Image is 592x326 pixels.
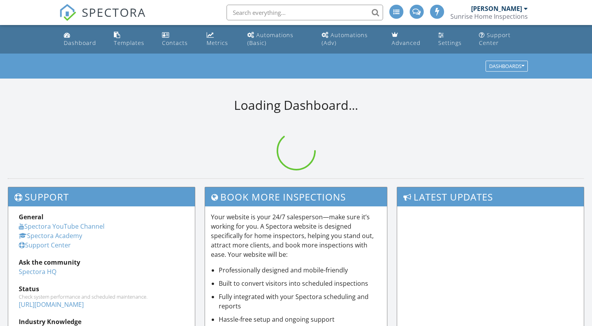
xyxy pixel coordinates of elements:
[227,5,383,20] input: Search everything...
[322,31,368,47] div: Automations (Adv)
[392,39,421,47] div: Advanced
[61,28,104,50] a: Dashboard
[19,258,184,267] div: Ask the community
[19,284,184,294] div: Status
[19,213,43,221] strong: General
[489,64,524,69] div: Dashboards
[111,28,153,50] a: Templates
[19,241,71,249] a: Support Center
[19,294,184,300] div: Check system performance and scheduled maintenance.
[479,31,511,47] div: Support Center
[159,28,197,50] a: Contacts
[219,265,381,275] li: Professionally designed and mobile-friendly
[247,31,293,47] div: Automations (Basic)
[486,61,528,72] button: Dashboards
[219,292,381,311] li: Fully integrated with your Spectora scheduling and reports
[476,28,531,50] a: Support Center
[207,39,228,47] div: Metrics
[244,28,312,50] a: Automations (Basic)
[19,267,56,276] a: Spectora HQ
[389,28,429,50] a: Advanced
[318,28,383,50] a: Automations (Advanced)
[471,5,522,13] div: [PERSON_NAME]
[64,39,96,47] div: Dashboard
[438,39,462,47] div: Settings
[59,11,146,27] a: SPECTORA
[397,187,584,206] h3: Latest Updates
[19,231,82,240] a: Spectora Academy
[219,279,381,288] li: Built to convert visitors into scheduled inspections
[219,315,381,324] li: Hassle-free setup and ongoing support
[82,4,146,20] span: SPECTORA
[19,222,104,231] a: Spectora YouTube Channel
[205,187,387,206] h3: Book More Inspections
[8,187,195,206] h3: Support
[59,4,76,21] img: The Best Home Inspection Software - Spectora
[114,39,144,47] div: Templates
[450,13,528,20] div: Sunrise Home Inspections
[162,39,188,47] div: Contacts
[211,212,381,259] p: Your website is your 24/7 salesperson—make sure it’s working for you. A Spectora website is desig...
[435,28,470,50] a: Settings
[19,300,84,309] a: [URL][DOMAIN_NAME]
[203,28,238,50] a: Metrics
